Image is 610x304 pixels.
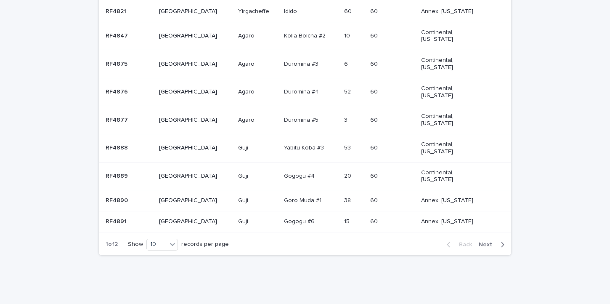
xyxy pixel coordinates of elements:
p: RF4847 [106,31,130,40]
tr: RF4877RF4877 [GEOGRAPHIC_DATA]AgaroAgaro Duromina #5Duromina #5 33 6060 Continental, [US_STATE] [99,106,511,134]
p: Duromina #4 [284,87,321,96]
tr: RF4890RF4890 [GEOGRAPHIC_DATA]GujiGuji Goro Muda #1Goro Muda #1 3838 6060 Annex, [US_STATE] [99,190,511,211]
p: 60 [370,59,379,68]
p: [GEOGRAPHIC_DATA] [159,61,219,68]
p: Yirgacheffe [238,6,271,15]
p: RF4821 [106,6,128,15]
p: 1 of 2 [99,234,125,255]
p: [GEOGRAPHIC_DATA] [159,32,219,40]
tr: RF4876RF4876 [GEOGRAPHIC_DATA]AgaroAgaro Duromina #4Duromina #4 5252 6060 Continental, [US_STATE] [99,78,511,106]
p: Show [128,241,143,248]
p: 60 [370,87,379,96]
p: 6 [344,59,350,68]
p: 60 [344,6,353,15]
tr: RF4891RF4891 [GEOGRAPHIC_DATA]GujiGuji Gogogu #6Gogogu #6 1515 6060 Annex, [US_STATE] [99,211,511,232]
p: RF4890 [106,195,130,204]
p: 60 [370,115,379,124]
p: Guji [238,216,250,225]
p: 60 [370,143,379,152]
p: 60 [370,216,379,225]
tr: RF4821RF4821 [GEOGRAPHIC_DATA]YirgacheffeYirgacheffe IdidoIdido 6060 6060 Annex, [US_STATE] [99,1,511,22]
p: 20 [344,171,353,180]
p: RF4891 [106,216,128,225]
p: 60 [370,6,379,15]
p: Duromina #5 [284,115,320,124]
p: Gogogu #6 [284,216,316,225]
p: [GEOGRAPHIC_DATA] [159,88,219,96]
p: Guji [238,171,250,180]
p: 53 [344,143,353,152]
p: RF4888 [106,143,130,152]
p: [GEOGRAPHIC_DATA] [159,144,219,152]
p: [GEOGRAPHIC_DATA] [159,117,219,124]
p: RF4877 [106,115,130,124]
p: [GEOGRAPHIC_DATA] [159,173,219,180]
p: Agaro [238,115,256,124]
button: Back [440,241,475,248]
p: Guji [238,143,250,152]
tr: RF4888RF4888 [GEOGRAPHIC_DATA]GujiGuji Yabitu Koba #3Yabitu Koba #3 5353 6060 Continental, [US_ST... [99,134,511,162]
p: 38 [344,195,353,204]
p: Agaro [238,87,256,96]
div: 10 [147,240,167,249]
span: Back [454,242,472,248]
p: records per page [181,241,229,248]
p: RF4876 [106,87,130,96]
p: 3 [344,115,349,124]
p: Idido [284,6,299,15]
p: Gogogu #4 [284,171,316,180]
p: [GEOGRAPHIC_DATA] [159,218,219,225]
p: Agaro [238,59,256,68]
p: 10 [344,31,352,40]
p: 52 [344,87,353,96]
tr: RF4889RF4889 [GEOGRAPHIC_DATA]GujiGuji Gogogu #4Gogogu #4 2020 6060 Continental, [US_STATE] [99,162,511,190]
p: 15 [344,216,351,225]
p: [GEOGRAPHIC_DATA] [159,8,219,15]
tr: RF4847RF4847 [GEOGRAPHIC_DATA]AgaroAgaro Kolla Bolcha #2Kolla Bolcha #2 1010 6060 Continental, [U... [99,22,511,50]
p: Duromina #3 [284,59,320,68]
button: Next [475,241,511,248]
p: 60 [370,171,379,180]
span: Next [479,242,497,248]
p: RF4875 [106,59,129,68]
p: Yabitu Koba #3 [284,143,326,152]
p: RF4889 [106,171,130,180]
tr: RF4875RF4875 [GEOGRAPHIC_DATA]AgaroAgaro Duromina #3Duromina #3 66 6060 Continental, [US_STATE] [99,50,511,78]
p: 60 [370,195,379,204]
p: Guji [238,195,250,204]
p: Kolla Bolcha #2 [284,31,327,40]
p: 60 [370,31,379,40]
p: Agaro [238,31,256,40]
p: [GEOGRAPHIC_DATA] [159,197,219,204]
p: Goro Muda #1 [284,195,323,204]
